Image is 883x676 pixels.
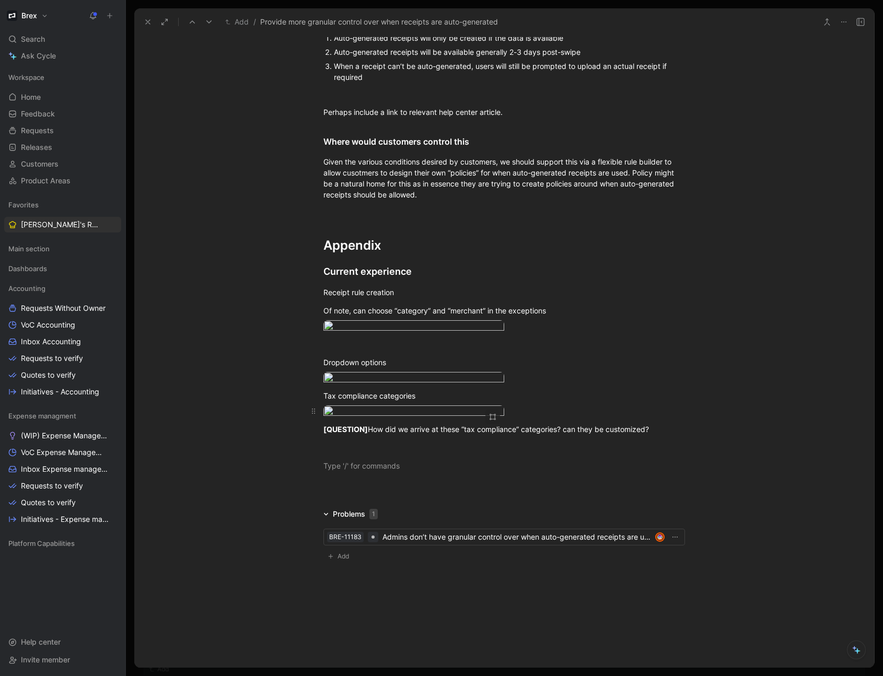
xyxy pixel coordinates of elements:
[323,236,685,255] div: Appendix
[4,461,121,477] a: Inbox Expense management
[21,514,109,525] span: Initiatives - Expense management
[21,497,76,508] span: Quotes to verify
[323,372,504,386] img: image.png
[4,652,121,668] div: Invite member
[7,10,17,21] img: Brex
[21,353,83,364] span: Requests to verify
[21,447,107,458] span: VoC Expense Management
[4,367,121,383] a: Quotes to verify
[323,320,504,334] img: image.png
[4,478,121,494] a: Requests to verify
[4,317,121,333] a: VoC Accounting
[4,261,121,276] div: Dashboards
[323,264,685,278] div: Current experience
[21,387,99,397] span: Initiatives - Accounting
[4,123,121,138] a: Requests
[4,495,121,510] a: Quotes to verify
[21,219,99,230] span: [PERSON_NAME]'s Requests
[323,107,685,118] div: Perhaps include a link to relevant help center article.
[4,241,121,257] div: Main section
[4,8,51,23] button: BrexBrex
[21,655,70,664] span: Invite member
[4,281,121,296] div: Accounting
[21,159,59,169] span: Customers
[329,532,362,542] div: BRE-11183
[21,637,61,646] span: Help center
[4,173,121,189] a: Product Areas
[323,550,357,563] button: Add
[4,217,121,232] a: [PERSON_NAME]'s Requests
[323,156,685,200] div: Given the various conditions desired by customers, we should support this via a flexible rule bui...
[4,535,121,551] div: Platform Capabilities
[4,408,121,527] div: Expense managment(WIP) Expense Management ProblemsVoC Expense ManagementInbox Expense managementR...
[21,142,52,153] span: Releases
[4,139,121,155] a: Releases
[4,408,121,424] div: Expense managment
[4,197,121,213] div: Favorites
[4,48,121,64] a: Ask Cycle
[21,109,55,119] span: Feedback
[21,176,71,186] span: Product Areas
[21,336,81,347] span: Inbox Accounting
[21,33,45,45] span: Search
[4,241,121,260] div: Main section
[4,69,121,85] div: Workspace
[8,411,76,421] span: Expense managment
[4,511,121,527] a: Initiatives - Expense management
[8,243,50,254] span: Main section
[21,320,75,330] span: VoC Accounting
[4,634,121,650] div: Help center
[323,135,685,148] div: Where would customers control this
[253,16,256,28] span: /
[21,11,37,20] h1: Brex
[323,405,504,419] img: image.png
[8,263,47,274] span: Dashboards
[4,300,121,316] a: Requests Without Owner
[4,89,121,105] a: Home
[4,106,121,122] a: Feedback
[8,72,44,83] span: Workspace
[4,428,121,444] a: (WIP) Expense Management Problems
[338,551,352,562] span: Add
[4,31,121,47] div: Search
[323,357,685,368] div: Dropdown options
[21,481,83,491] span: Requests to verify
[334,61,685,83] div: When a receipt can’t be auto-generated, users will still be prompted to upload an actual receipt ...
[4,351,121,366] a: Requests to verify
[4,445,121,460] a: VoC Expense Management
[323,424,685,435] div: How did we arrive at these “tax compliance” categories? can they be customized?
[323,425,368,434] strong: [QUESTION]
[21,430,110,441] span: (WIP) Expense Management Problems
[4,334,121,349] a: Inbox Accounting
[4,281,121,400] div: AccountingRequests Without OwnerVoC AccountingInbox AccountingRequests to verifyQuotes to verifyI...
[4,535,121,554] div: Platform Capabilities
[21,125,54,136] span: Requests
[260,16,498,28] span: Provide more granular control over when receipts are auto-generated
[4,384,121,400] a: Initiatives - Accounting
[21,50,56,62] span: Ask Cycle
[656,533,664,541] img: avatar
[323,287,685,298] div: Receipt rule creation
[333,508,365,520] div: Problems
[4,156,121,172] a: Customers
[334,32,685,43] div: Auto-generated receipts will only be created if the data is available
[8,200,39,210] span: Favorites
[334,46,685,57] div: Auto-generated receipts will be available generally 2-3 days post-swipe
[4,261,121,279] div: Dashboards
[21,464,108,474] span: Inbox Expense management
[223,16,251,28] button: Add
[8,283,45,294] span: Accounting
[21,303,106,313] span: Requests Without Owner
[319,508,382,520] div: Problems1
[323,529,685,545] a: BRE-11183Admins don’t have granular control over when auto-generated receipts are usedavatar
[8,538,75,549] span: Platform Capabilities
[323,305,685,316] div: Of note, can choose “category” and “merchant” in the exceptions
[21,92,41,102] span: Home
[382,531,651,543] div: Admins don’t have granular control over when auto-generated receipts are used
[323,390,685,401] div: Tax compliance categories
[21,370,76,380] span: Quotes to verify
[369,509,378,519] div: 1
